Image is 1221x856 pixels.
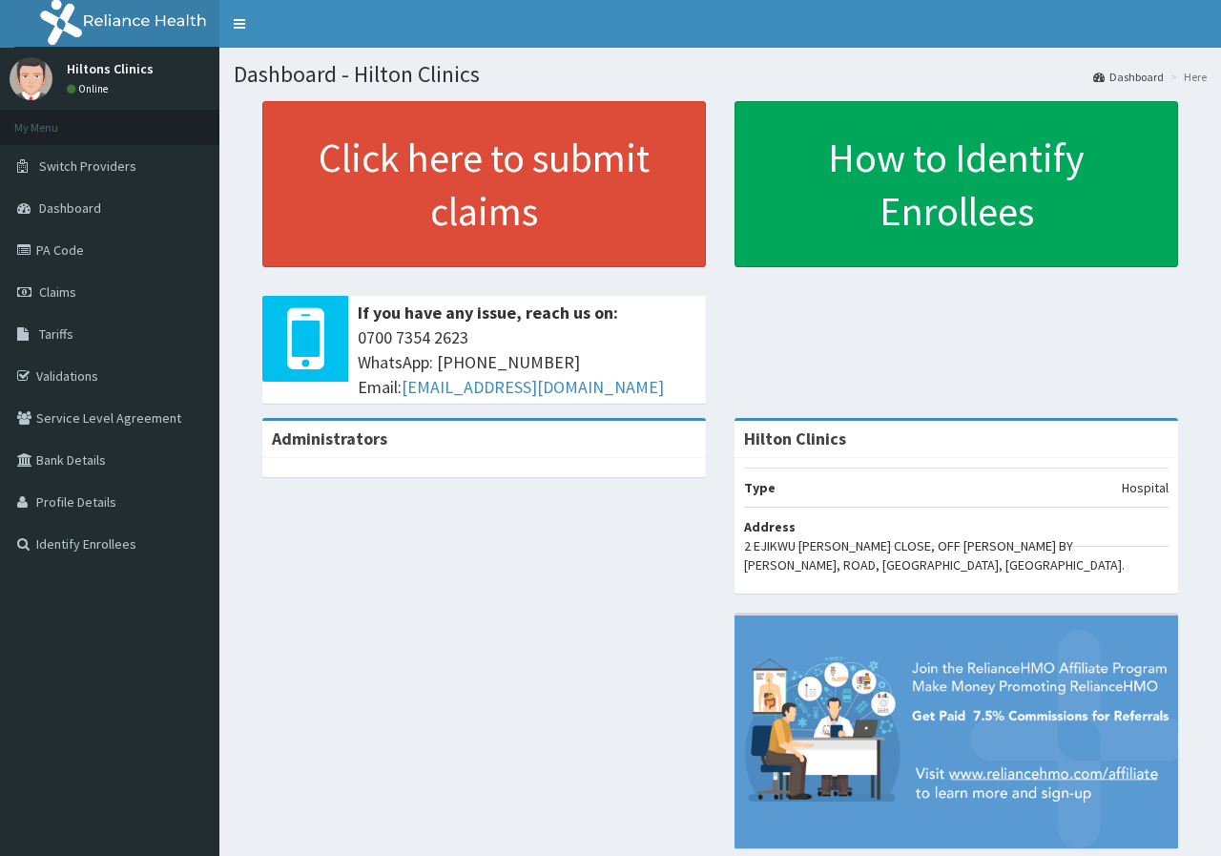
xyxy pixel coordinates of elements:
b: Type [744,479,776,496]
p: 2 EJIKWU [PERSON_NAME] CLOSE, OFF [PERSON_NAME] BY [PERSON_NAME], ROAD, [GEOGRAPHIC_DATA], [GEOGR... [744,536,1169,574]
a: How to Identify Enrollees [735,101,1178,267]
span: 0700 7354 2623 WhatsApp: [PHONE_NUMBER] Email: [358,325,696,399]
a: [EMAIL_ADDRESS][DOMAIN_NAME] [402,376,664,398]
a: Online [67,82,113,95]
h1: Dashboard - Hilton Clinics [234,62,1207,87]
strong: Hilton Clinics [744,428,846,449]
b: Administrators [272,428,387,449]
span: Tariffs [39,325,73,343]
p: Hospital [1122,478,1169,497]
span: Switch Providers [39,157,136,175]
b: Address [744,518,796,535]
span: Dashboard [39,199,101,217]
img: User Image [10,57,52,100]
p: Hiltons Clinics [67,62,154,75]
img: provider-team-banner.png [735,616,1178,847]
a: Dashboard [1093,69,1164,85]
span: Claims [39,283,76,301]
li: Here [1166,69,1207,85]
b: If you have any issue, reach us on: [358,302,618,324]
a: Click here to submit claims [262,101,706,267]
